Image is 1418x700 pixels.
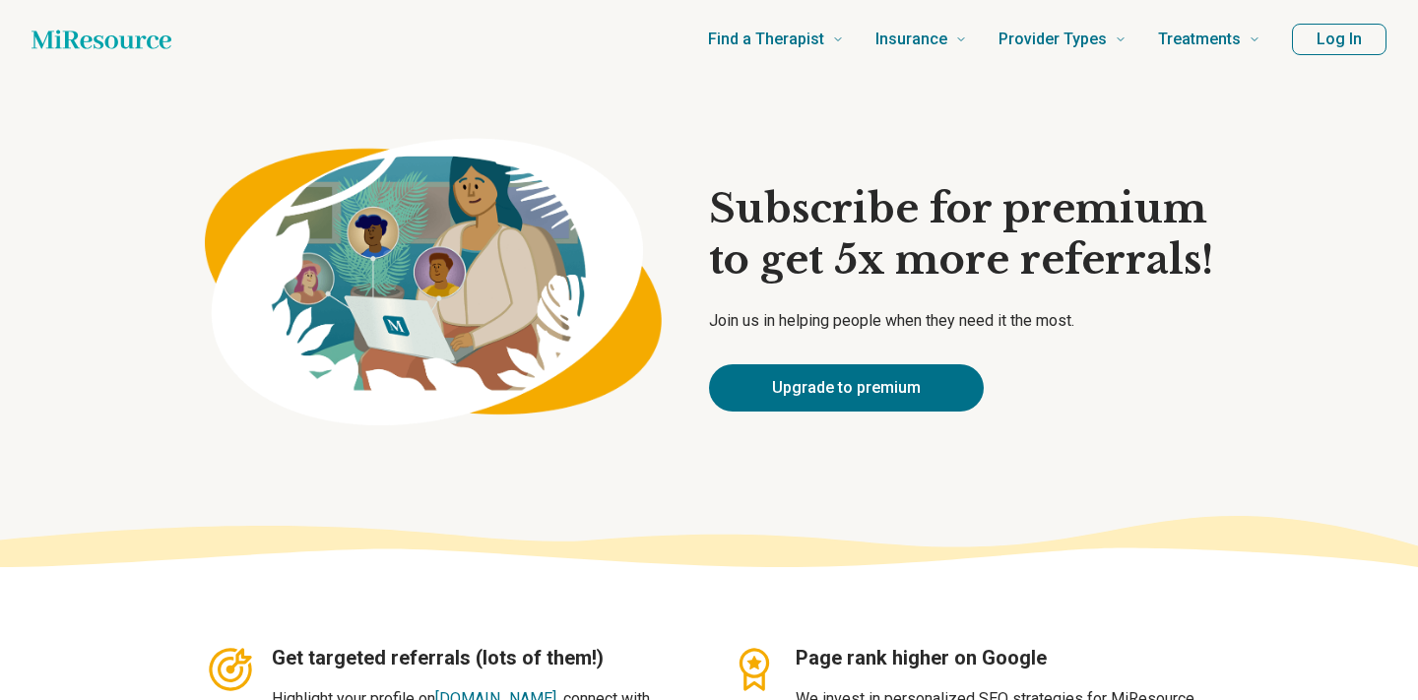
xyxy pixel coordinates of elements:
[1292,24,1386,55] button: Log In
[875,26,947,53] span: Insurance
[1158,26,1241,53] span: Treatments
[709,309,1213,333] p: Join us in helping people when they need it the most.
[272,644,689,671] h3: Get targeted referrals (lots of them!)
[796,644,1213,671] h3: Page rank higher on Google
[709,364,984,412] a: Upgrade to premium
[709,183,1213,286] h1: Subscribe for premium to get 5x more referrals!
[32,20,171,59] a: Home page
[999,26,1107,53] span: Provider Types
[708,26,824,53] span: Find a Therapist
